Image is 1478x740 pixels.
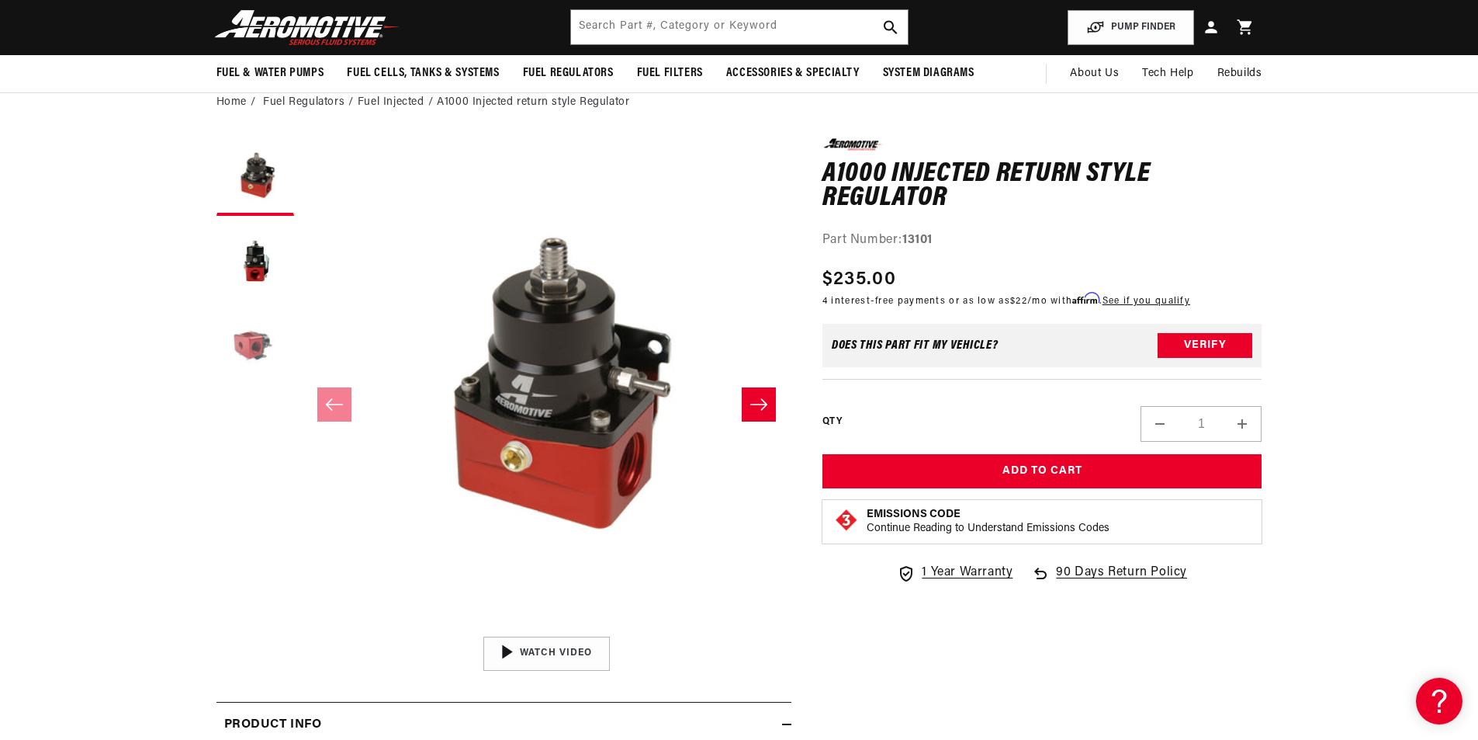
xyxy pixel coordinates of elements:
button: Load image 1 in gallery view [216,138,294,216]
span: About Us [1070,68,1119,79]
span: Fuel Filters [637,65,703,82]
span: Fuel Cells, Tanks & Systems [347,65,499,82]
button: Load image 3 in gallery view [216,309,294,387]
summary: Tech Help [1130,55,1205,92]
p: 4 interest-free payments or as low as /mo with . [822,294,1190,308]
summary: Accessories & Specialty [715,55,871,92]
button: Add to Cart [822,454,1262,489]
a: 90 Days Return Policy [1031,563,1187,599]
summary: Fuel Regulators [511,55,625,92]
a: 1 Year Warranty [897,563,1012,583]
img: Emissions code [834,508,859,533]
span: 90 Days Return Policy [1056,563,1187,599]
a: Home [216,94,247,111]
h1: A1000 Injected return style Regulator [822,162,1262,211]
span: $235.00 [822,266,896,294]
button: Verify [1158,333,1252,358]
label: QTY [822,415,842,429]
a: About Us [1058,55,1130,92]
span: Affirm [1072,293,1099,304]
span: Accessories & Specialty [726,65,860,82]
strong: Emissions Code [867,509,961,520]
summary: Rebuilds [1206,55,1274,92]
span: Fuel Regulators [523,65,614,82]
span: Rebuilds [1217,65,1262,82]
nav: breadcrumbs [216,94,1262,111]
li: Fuel Regulators [263,94,358,111]
button: Load image 2 in gallery view [216,224,294,301]
summary: Fuel Filters [625,55,715,92]
button: Slide right [742,387,776,422]
div: Part Number: [822,231,1262,251]
span: System Diagrams [883,65,974,82]
img: Aeromotive [210,9,404,46]
span: 1 Year Warranty [922,563,1012,583]
h2: Product Info [224,715,322,735]
summary: Fuel Cells, Tanks & Systems [335,55,511,92]
span: $22 [1010,297,1027,306]
div: Does This part fit My vehicle? [832,339,999,352]
li: A1000 Injected return style Regulator [437,94,629,111]
span: Fuel & Water Pumps [216,65,324,82]
span: Tech Help [1142,65,1193,82]
li: Fuel Injected [358,94,437,111]
button: PUMP FINDER [1068,10,1194,45]
input: Search by Part Number, Category or Keyword [571,10,908,44]
summary: Fuel & Water Pumps [205,55,336,92]
summary: System Diagrams [871,55,986,92]
a: See if you qualify - Learn more about Affirm Financing (opens in modal) [1102,297,1190,306]
p: Continue Reading to Understand Emissions Codes [867,522,1109,536]
button: Slide left [317,387,351,422]
button: Emissions CodeContinue Reading to Understand Emissions Codes [867,508,1109,536]
strong: 13101 [902,234,933,246]
media-gallery: Gallery Viewer [216,138,791,670]
button: search button [874,10,908,44]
